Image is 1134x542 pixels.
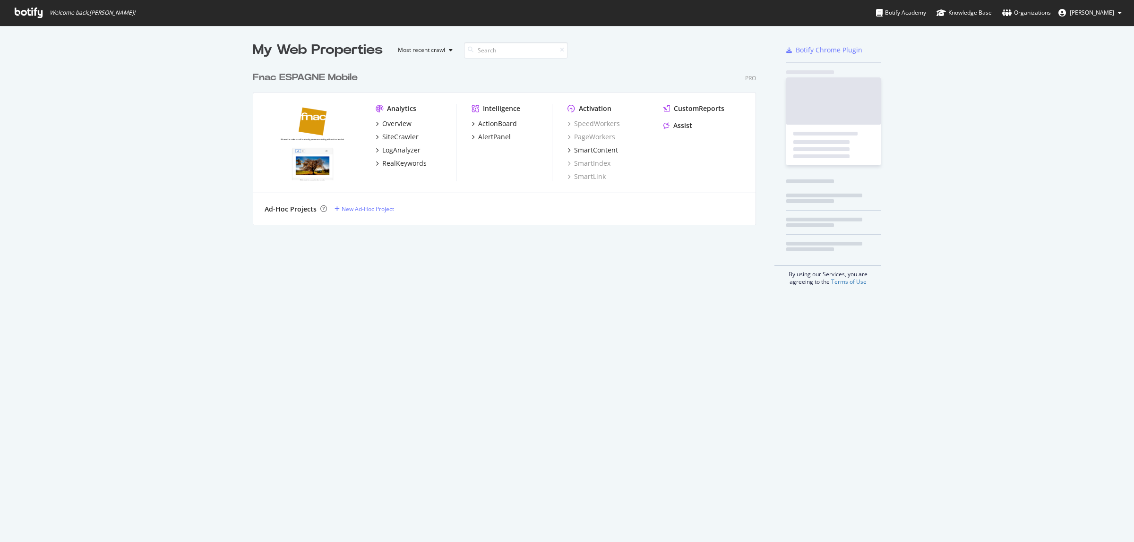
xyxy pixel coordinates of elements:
a: SmartLink [567,172,606,181]
div: Ad-Hoc Projects [265,204,317,214]
div: Botify Chrome Plugin [796,45,862,55]
div: LogAnalyzer [382,145,421,155]
div: Intelligence [483,104,520,113]
div: Assist [673,121,692,130]
img: fnac.es [265,104,361,180]
div: AlertPanel [478,132,511,142]
a: SmartContent [567,145,618,155]
a: SmartIndex [567,159,610,168]
a: PageWorkers [567,132,615,142]
a: Fnac ESPAGNE Mobile [253,71,361,85]
div: RealKeywords [382,159,427,168]
div: By using our Services, you are agreeing to the [774,265,881,286]
div: ActionBoard [478,119,517,128]
a: AlertPanel [472,132,511,142]
div: Fnac ESPAGNE Mobile [253,71,358,85]
div: Most recent crawl [398,47,445,53]
a: ActionBoard [472,119,517,128]
div: Knowledge Base [936,8,992,17]
a: RealKeywords [376,159,427,168]
a: Botify Chrome Plugin [786,45,862,55]
a: Terms of Use [831,278,867,286]
div: Pro [745,74,756,82]
span: Welcome back, [PERSON_NAME] ! [50,9,135,17]
a: SiteCrawler [376,132,419,142]
span: leticia Albares [1070,8,1114,17]
div: Organizations [1002,8,1051,17]
button: [PERSON_NAME] [1051,5,1129,20]
div: Botify Academy [876,8,926,17]
a: SpeedWorkers [567,119,620,128]
a: CustomReports [663,104,724,113]
div: CustomReports [674,104,724,113]
div: grid [253,59,764,225]
div: Analytics [387,104,416,113]
input: Search [464,42,568,59]
div: SmartContent [574,145,618,155]
div: New Ad-Hoc Project [342,205,394,213]
a: Assist [663,121,692,130]
div: My Web Properties [253,41,383,59]
a: New Ad-Hoc Project [335,205,394,213]
div: SiteCrawler [382,132,419,142]
div: Activation [579,104,611,113]
div: Overview [382,119,412,128]
button: Most recent crawl [390,42,456,58]
a: Overview [376,119,412,128]
a: LogAnalyzer [376,145,421,155]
